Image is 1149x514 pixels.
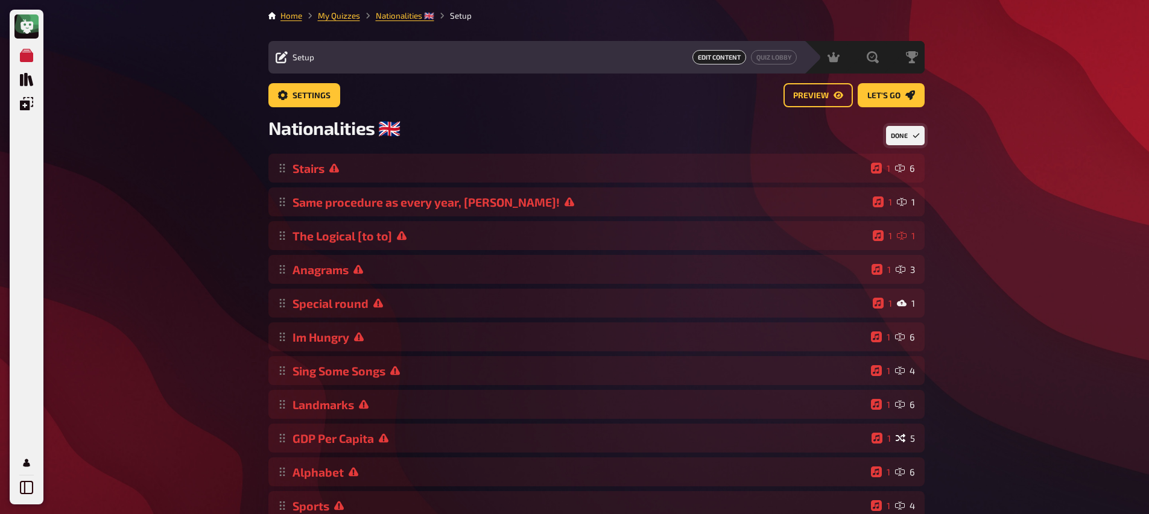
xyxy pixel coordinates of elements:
div: Stairs [293,161,866,175]
div: 4 [895,365,915,376]
div: Landmarks 16 [268,390,925,419]
div: 1 [897,298,915,309]
div: The Logical [to to] 11 [268,221,925,250]
div: 5 [896,433,915,443]
span: Nationalities ​🇬🇧 [268,117,400,139]
div: 1 [871,365,890,376]
div: 1 [897,230,915,241]
div: Same procedure as every year, [PERSON_NAME]! 11 [268,187,925,216]
div: 6 [895,163,915,174]
div: 1 [873,196,892,207]
div: 1 [897,196,915,207]
div: 1 [873,230,892,241]
div: GDP Per Capita 15 [268,424,925,453]
div: Landmarks [293,398,866,412]
li: Setup [434,10,472,22]
div: Im Hungry 16 [268,322,925,351]
div: 1 [872,433,891,443]
div: 1 [871,500,890,511]
div: 1 [871,163,890,174]
a: My Quizzes [318,11,360,20]
div: The Logical [to to] [293,229,868,243]
div: 1 [871,331,890,342]
div: 6 [895,466,915,477]
div: Im Hungry [293,330,866,344]
a: Mein Konto [14,451,39,475]
div: Stairs 16 [268,154,925,183]
div: Sports [293,499,866,513]
span: Let's go [867,92,901,100]
span: Settings [293,92,331,100]
a: Settings [268,83,340,107]
div: Special round [293,296,868,310]
span: Setup [293,52,314,62]
div: 1 [872,264,891,275]
div: GDP Per Capita [293,431,867,445]
a: Einblendungen [14,92,39,116]
div: 3 [896,264,915,275]
div: 1 [873,298,892,309]
span: Preview [793,92,829,100]
button: Change Order [886,126,925,145]
div: Same procedure as every year, [PERSON_NAME]! [293,195,868,209]
div: 6 [895,331,915,342]
a: Quiz Sammlung [14,67,39,92]
a: Let's go [858,83,925,107]
div: 1 [871,399,890,410]
div: 4 [895,500,915,511]
div: Special round 11 [268,289,925,318]
li: Nationalities ​🇬🇧 [360,10,434,22]
div: Anagrams [293,263,867,277]
div: Alphabet 16 [268,457,925,486]
div: 6 [895,399,915,410]
a: Preview [783,83,853,107]
a: Nationalities ​🇬🇧 [376,11,434,20]
a: Meine Quizze [14,43,39,67]
li: Home [280,10,302,22]
a: Home [280,11,302,20]
div: Alphabet [293,465,866,479]
li: My Quizzes [302,10,360,22]
div: Anagrams 13 [268,255,925,284]
a: Quiz Lobby [751,50,797,64]
span: Edit Content [692,50,746,64]
div: Sing Some Songs 14 [268,356,925,385]
div: Sing Some Songs [293,364,866,378]
div: 1 [871,466,890,477]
